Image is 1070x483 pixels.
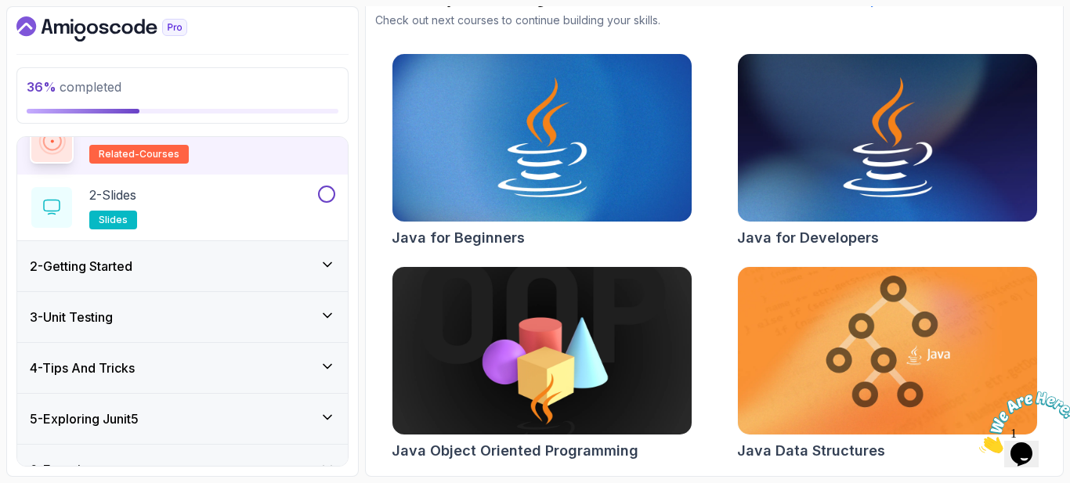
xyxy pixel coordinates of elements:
p: Check out next courses to continue building your skills. [375,13,1054,28]
h2: Java Object Oriented Programming [392,440,638,462]
span: 1 [6,6,13,20]
iframe: chat widget [973,385,1070,460]
img: Chat attention grabber [6,6,103,68]
button: 4-Tips And Tricks [17,343,348,393]
a: Java Data Structures cardJava Data Structures [737,266,1038,462]
img: Java for Beginners card [392,54,692,222]
h3: 5 - Exploring Junit5 [30,409,139,428]
a: Java for Developers cardJava for Developers [737,53,1038,249]
span: related-courses [99,148,179,160]
h2: Java for Developers [737,227,879,249]
h3: 2 - Getting Started [30,257,132,276]
h2: Java Data Structures [737,440,885,462]
img: Java for Developers card [738,54,1037,222]
a: Java for Beginners cardJava for Beginners [392,53,692,249]
button: 5-Exploring Junit5 [17,394,348,444]
p: 2 - Slides [89,186,136,204]
img: Java Data Structures card [738,267,1037,434]
button: 3-Unit Testing [17,292,348,342]
a: Java Object Oriented Programming cardJava Object Oriented Programming [392,266,692,462]
span: completed [27,79,121,95]
button: 1-Recommended Coursesrelated-courses [30,120,335,164]
img: Java Object Oriented Programming card [392,267,692,434]
h3: 6 - Exercise [30,460,95,479]
h3: 4 - Tips And Tricks [30,359,135,377]
h2: Java for Beginners [392,227,525,249]
button: 2-Getting Started [17,241,348,291]
span: slides [99,214,128,226]
span: 36 % [27,79,56,95]
h3: 3 - Unit Testing [30,308,113,326]
a: Dashboard [16,16,223,41]
button: 2-Slidesslides [30,186,335,229]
